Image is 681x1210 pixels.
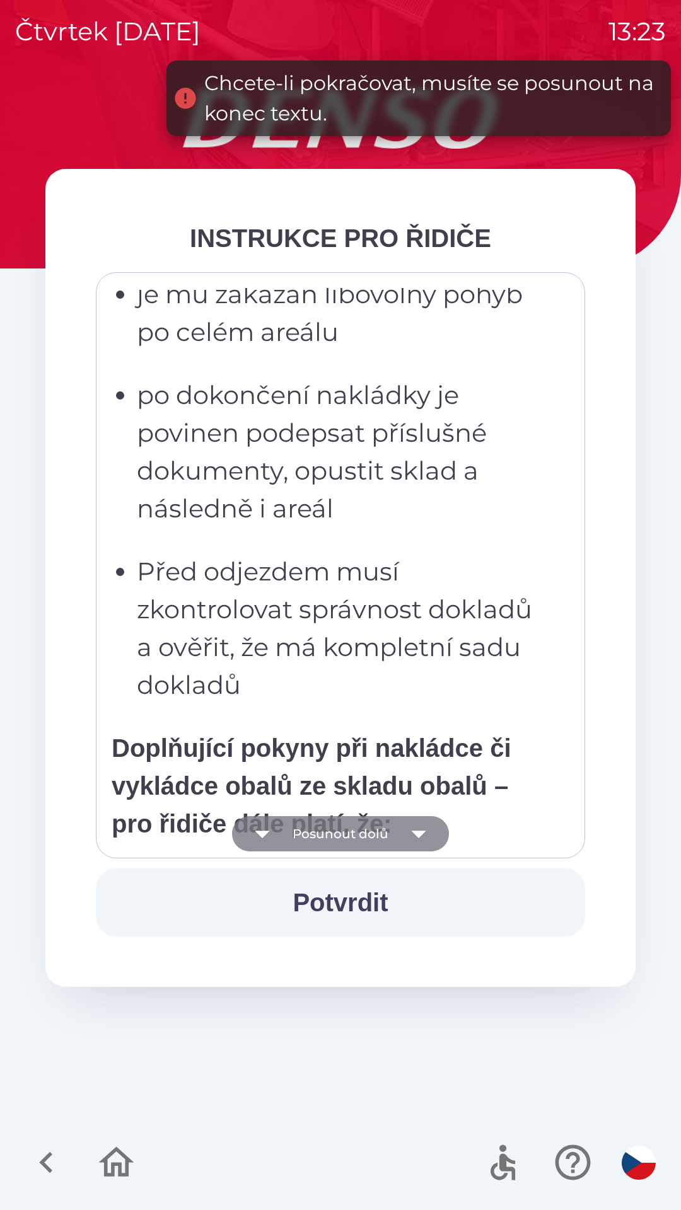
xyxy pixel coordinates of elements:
[137,553,552,704] p: Před odjezdem musí zkontrolovat správnost dokladů a ověřit, že má kompletní sadu dokladů
[96,868,585,936] button: Potvrdit
[112,734,511,838] strong: Doplňující pokyny při nakládce či vykládce obalů ze skladu obalů – pro řidiče dále platí, že:
[96,219,585,257] div: INSTRUKCE PRO ŘIDIČE
[45,88,636,149] img: Logo
[137,376,552,527] p: po dokončení nakládky je povinen podepsat příslušné dokumenty, opustit sklad a následně i areál
[622,1146,656,1180] img: cs flag
[608,13,666,50] p: 13:23
[232,816,449,851] button: Posunout dolů
[204,68,658,129] div: Chcete-li pokračovat, musíte se posunout na konec textu.
[15,13,201,50] p: čtvrtek [DATE]
[137,275,552,351] p: je mu zakázán libovolný pohyb po celém areálu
